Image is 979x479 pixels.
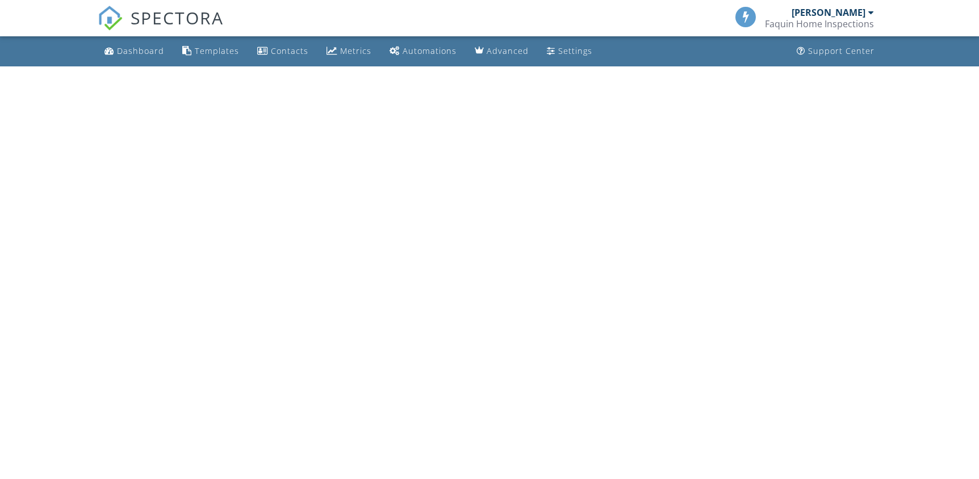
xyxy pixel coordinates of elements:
[322,41,376,62] a: Metrics
[178,41,244,62] a: Templates
[253,41,313,62] a: Contacts
[340,45,371,56] div: Metrics
[558,45,592,56] div: Settings
[470,41,533,62] a: Advanced
[792,41,879,62] a: Support Center
[487,45,529,56] div: Advanced
[808,45,875,56] div: Support Center
[385,41,461,62] a: Automations (Basic)
[542,41,597,62] a: Settings
[98,6,123,31] img: The Best Home Inspection Software - Spectora
[195,45,239,56] div: Templates
[403,45,457,56] div: Automations
[117,45,164,56] div: Dashboard
[765,18,874,30] div: Faquin Home Inspections
[792,7,865,18] div: [PERSON_NAME]
[131,6,224,30] span: SPECTORA
[100,41,169,62] a: Dashboard
[271,45,308,56] div: Contacts
[98,15,224,39] a: SPECTORA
